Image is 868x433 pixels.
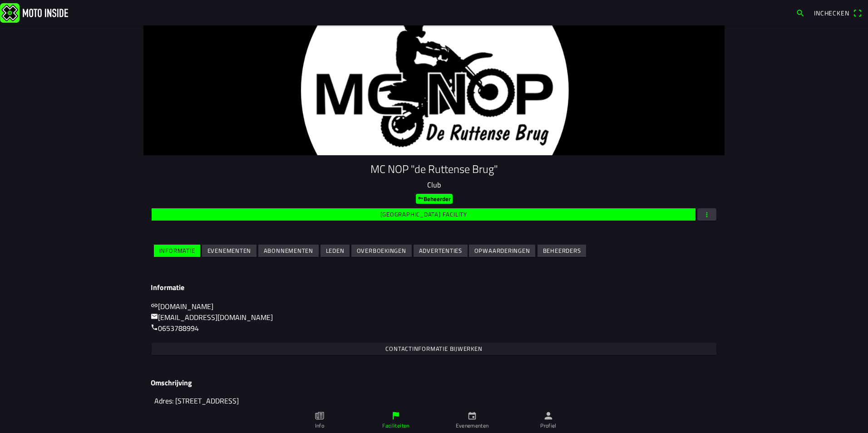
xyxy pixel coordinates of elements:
[151,301,213,312] a: link[DOMAIN_NAME]
[151,302,158,309] ion-icon: link
[151,162,717,176] h1: MC NOP "de Ruttense Brug"
[814,8,849,18] span: Inchecken
[543,411,553,421] ion-icon: person
[469,245,535,257] ion-button: Opwaarderingen
[152,208,695,221] ion-button: [GEOGRAPHIC_DATA] facility
[151,179,717,190] p: Club
[456,422,489,430] ion-label: Evenementen
[258,245,319,257] ion-button: Abonnementen
[151,391,717,422] textarea: Adres: [STREET_ADDRESS] Openingstijden baan: Woensdag: 17:00 - 21.00 uur Zaterdag: 13:00 - 17:00 ...
[315,422,324,430] ion-label: Info
[151,312,273,323] a: mail[EMAIL_ADDRESS][DOMAIN_NAME]
[152,343,716,355] ion-button: Contactinformatie bijwerken
[315,411,325,421] ion-icon: paper
[151,379,717,387] h3: Omschrijving
[467,411,477,421] ion-icon: calendar
[151,283,717,292] h3: Informatie
[391,411,401,421] ion-icon: flag
[418,195,424,201] ion-icon: key
[809,5,866,20] a: Incheckenqr scanner
[414,245,468,257] ion-button: Advertenties
[154,245,200,257] ion-button: Informatie
[321,245,350,257] ion-button: Leden
[151,324,158,331] ion-icon: call
[151,313,158,320] ion-icon: mail
[540,422,557,430] ion-label: Profiel
[351,245,412,257] ion-button: Overboekingen
[416,194,453,204] ion-badge: Beheerder
[151,323,199,334] a: call0653788994
[791,5,809,20] a: search
[202,245,256,257] ion-button: Evenementen
[538,245,586,257] ion-button: Beheerders
[382,422,409,430] ion-label: Faciliteiten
